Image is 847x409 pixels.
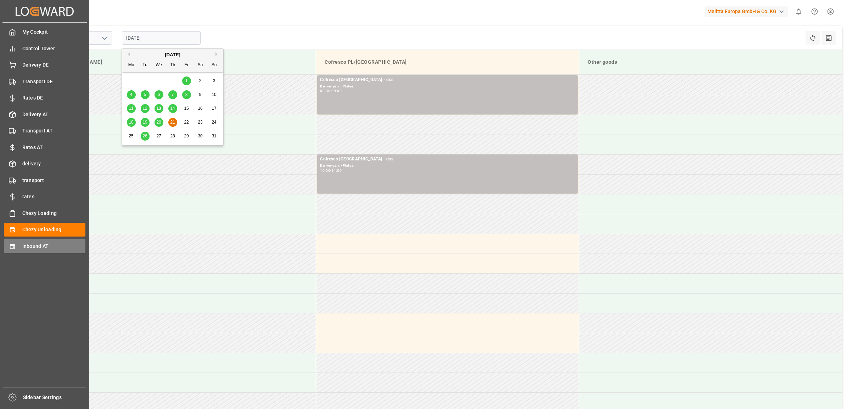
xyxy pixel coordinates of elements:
div: Choose Monday, August 25th, 2025 [127,132,136,141]
span: 2 [199,78,202,83]
div: Choose Thursday, August 7th, 2025 [168,90,177,99]
span: 18 [129,120,133,125]
div: Choose Sunday, August 3rd, 2025 [210,76,219,85]
span: 23 [198,120,202,125]
div: Choose Tuesday, August 12th, 2025 [141,104,150,113]
span: 31 [212,134,216,138]
span: 19 [142,120,147,125]
div: Choose Sunday, August 24th, 2025 [210,118,219,127]
div: Mo [127,61,136,70]
div: 08:00 [320,89,330,92]
span: 28 [170,134,175,138]
span: 27 [156,134,161,138]
div: Choose Monday, August 4th, 2025 [127,90,136,99]
a: delivery [4,157,85,171]
span: 12 [142,106,147,111]
div: - [330,89,331,92]
a: Chezy Loading [4,206,85,220]
span: 4 [130,92,133,97]
div: Choose Monday, August 18th, 2025 [127,118,136,127]
div: Choose Sunday, August 31st, 2025 [210,132,219,141]
span: 25 [129,134,133,138]
button: Next Month [215,52,220,56]
span: delivery [22,160,86,167]
div: Cofresco PL/[GEOGRAPHIC_DATA] [322,56,573,69]
button: show 0 new notifications [791,4,807,19]
div: Choose Saturday, August 2nd, 2025 [196,76,205,85]
div: Choose Saturday, August 16th, 2025 [196,104,205,113]
div: 11:00 [331,169,342,172]
div: 09:00 [331,89,342,92]
span: Inbound AT [22,243,86,250]
div: Choose Sunday, August 10th, 2025 [210,90,219,99]
button: Previous Month [126,52,130,56]
span: rates [22,193,86,200]
div: Choose Wednesday, August 20th, 2025 [155,118,163,127]
div: Choose Saturday, August 23rd, 2025 [196,118,205,127]
span: 29 [184,134,189,138]
span: 24 [212,120,216,125]
span: 16 [198,106,202,111]
span: Transport AT [22,127,86,135]
div: Choose Friday, August 15th, 2025 [182,104,191,113]
div: Choose Tuesday, August 26th, 2025 [141,132,150,141]
div: Choose Friday, August 22nd, 2025 [182,118,191,127]
button: Melitta Europa GmbH & Co. KG [705,5,791,18]
div: Su [210,61,219,70]
a: Rates DE [4,91,85,105]
span: 11 [129,106,133,111]
div: Choose Thursday, August 21st, 2025 [168,118,177,127]
span: Delivery AT [22,111,86,118]
div: Choose Thursday, August 14th, 2025 [168,104,177,113]
a: My Cockpit [4,25,85,39]
div: Delivery#:x - Plate#: [320,163,575,169]
div: Cofresco [GEOGRAPHIC_DATA] - dss [320,76,575,84]
span: 3 [213,78,215,83]
div: Sa [196,61,205,70]
div: month 2025-08 [124,74,221,143]
span: Control Tower [22,45,86,52]
div: Choose Thursday, August 28th, 2025 [168,132,177,141]
button: Help Center [807,4,823,19]
span: 8 [185,92,188,97]
span: 1 [185,78,188,83]
a: Chezy Unloading [4,223,85,237]
div: Choose Sunday, August 17th, 2025 [210,104,219,113]
a: Inbound AT [4,239,85,253]
span: 7 [172,92,174,97]
span: 17 [212,106,216,111]
div: Choose Wednesday, August 13th, 2025 [155,104,163,113]
span: transport [22,177,86,184]
div: - [330,169,331,172]
div: Choose Monday, August 11th, 2025 [127,104,136,113]
div: Melitta Europa GmbH & Co. KG [705,6,788,17]
div: [DATE] [122,51,223,58]
span: 6 [158,92,160,97]
a: Transport DE [4,74,85,88]
span: 14 [170,106,175,111]
span: Delivery DE [22,61,86,69]
a: Transport AT [4,124,85,138]
div: We [155,61,163,70]
div: Choose Tuesday, August 19th, 2025 [141,118,150,127]
span: Chezy Unloading [22,226,86,233]
span: 22 [184,120,189,125]
div: 10:00 [320,169,330,172]
a: Rates AT [4,140,85,154]
a: Delivery DE [4,58,85,72]
button: open menu [99,33,110,44]
span: 5 [144,92,146,97]
div: Choose Friday, August 8th, 2025 [182,90,191,99]
div: Delivery#:x - Plate#: [320,84,575,90]
div: Cofresco [GEOGRAPHIC_DATA] - dss [320,156,575,163]
input: DD.MM.YYYY [122,31,201,45]
div: Choose Friday, August 1st, 2025 [182,76,191,85]
div: Choose Saturday, August 9th, 2025 [196,90,205,99]
span: Chezy Loading [22,210,86,217]
span: 15 [184,106,189,111]
span: Rates DE [22,94,86,102]
div: Tu [141,61,150,70]
div: Choose Friday, August 29th, 2025 [182,132,191,141]
span: My Cockpit [22,28,86,36]
div: Choose Wednesday, August 6th, 2025 [155,90,163,99]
